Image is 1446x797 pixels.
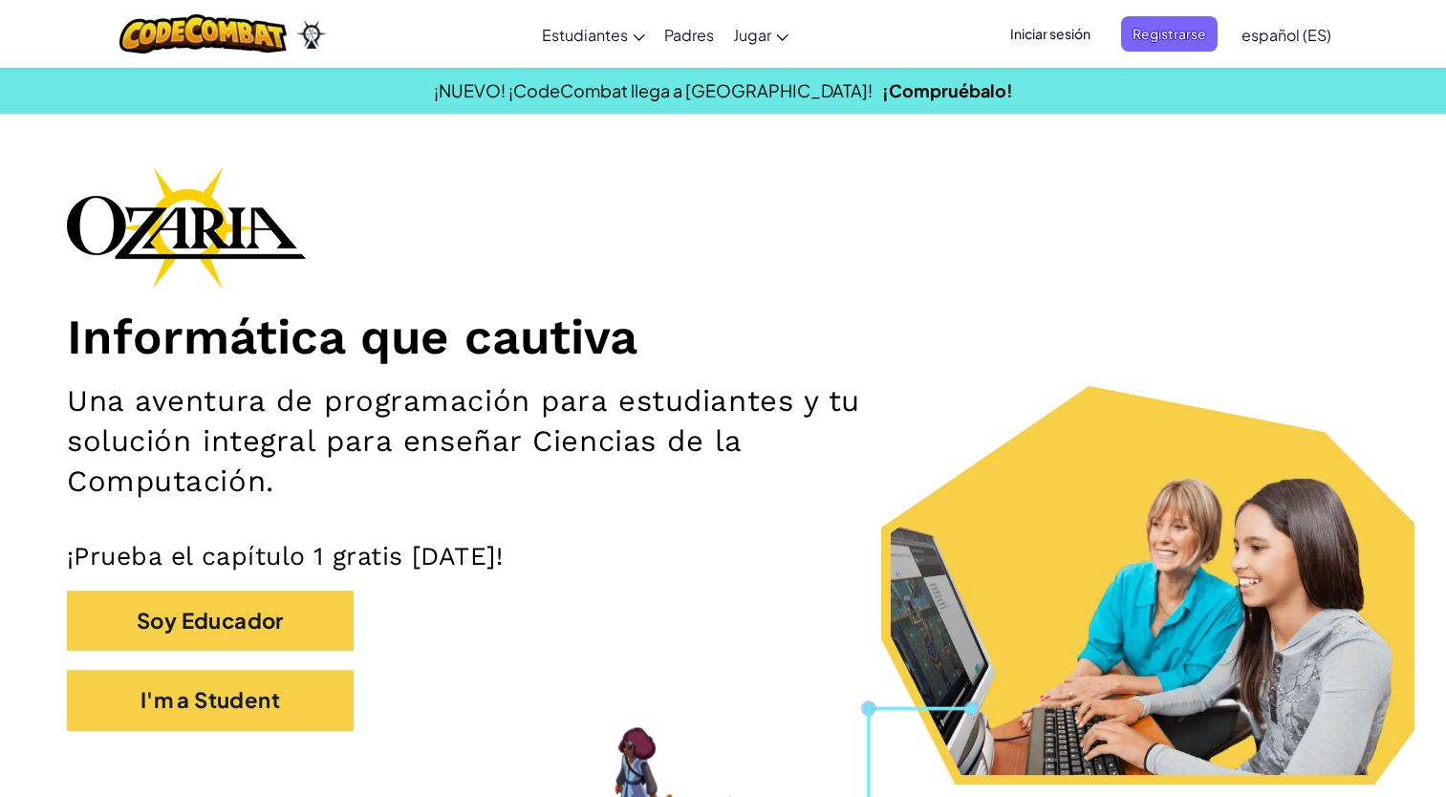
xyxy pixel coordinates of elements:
[542,25,628,45] span: Estudiantes
[296,20,327,49] img: Ozaria
[1241,25,1331,45] span: español (ES)
[119,14,287,54] img: CodeCombat logo
[434,79,873,101] span: ¡NUEVO! ¡CodeCombat llega a [GEOGRAPHIC_DATA]!
[67,591,354,651] button: Soy Educador
[67,166,306,289] img: Ozaria branding logo
[67,381,946,502] h2: Una aventura de programación para estudiantes y tu solución integral para enseñar Ciencias de la ...
[1121,16,1218,52] button: Registrarse
[67,670,354,730] button: I'm a Student
[532,9,655,60] a: Estudiantes
[733,25,771,45] span: Jugar
[67,540,1379,571] p: ¡Prueba el capítulo 1 gratis [DATE]!
[1232,9,1341,60] a: español (ES)
[882,79,1013,101] a: ¡Compruébalo!
[999,16,1102,52] button: Iniciar sesión
[723,9,798,60] a: Jugar
[655,9,723,60] a: Padres
[67,308,1379,367] h1: Informática que cautiva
